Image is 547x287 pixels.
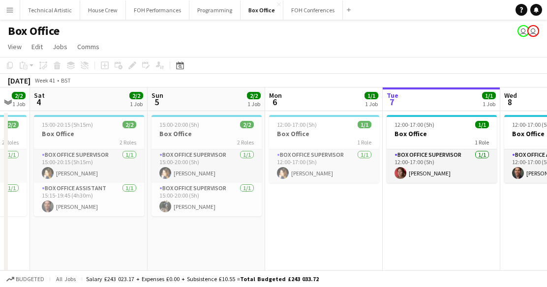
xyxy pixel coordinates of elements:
[61,77,71,84] div: BST
[5,274,46,285] button: Budgeted
[73,40,103,53] a: Comms
[527,25,539,37] app-user-avatar: Liveforce Admin
[126,0,189,20] button: FOH Performances
[77,42,99,51] span: Comms
[31,42,43,51] span: Edit
[32,77,57,84] span: Week 41
[4,40,26,53] a: View
[240,275,319,283] span: Total Budgeted £243 033.72
[8,76,30,86] div: [DATE]
[28,40,47,53] a: Edit
[86,275,319,283] div: Salary £243 023.17 + Expenses £0.00 + Subsistence £10.55 =
[49,40,71,53] a: Jobs
[189,0,241,20] button: Programming
[80,0,126,20] button: House Crew
[54,275,78,283] span: All jobs
[53,42,67,51] span: Jobs
[517,25,529,37] app-user-avatar: Liveforce Admin
[8,42,22,51] span: View
[20,0,80,20] button: Technical Artistic
[283,0,343,20] button: FOH Conferences
[8,24,60,38] h1: Box Office
[16,276,44,283] span: Budgeted
[241,0,283,20] button: Box Office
